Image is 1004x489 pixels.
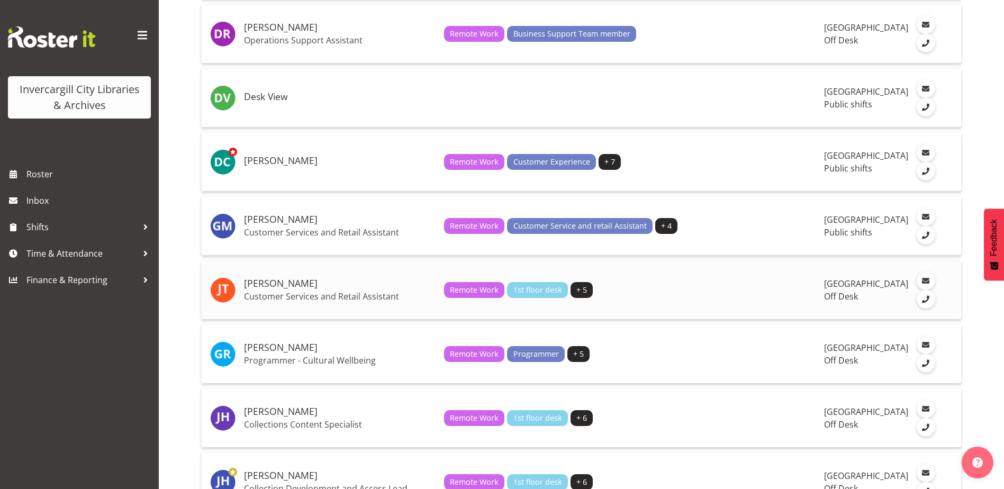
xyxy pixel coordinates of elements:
[244,291,436,302] p: Customer Services and Retail Assistant
[917,207,935,226] a: Email Employee
[210,21,236,47] img: debra-robinson11655.jpg
[824,278,908,289] span: [GEOGRAPHIC_DATA]
[576,412,587,424] span: + 6
[513,156,590,168] span: Customer Experience
[210,85,236,111] img: desk-view11665.jpg
[244,156,436,166] h5: [PERSON_NAME]
[824,291,858,302] span: Off Desk
[210,405,236,431] img: jill-harpur11666.jpg
[26,246,138,261] span: Time & Attendance
[576,284,587,296] span: + 5
[824,419,858,430] span: Off Desk
[244,278,436,289] h5: [PERSON_NAME]
[824,214,908,225] span: [GEOGRAPHIC_DATA]
[989,219,999,256] span: Feedback
[210,213,236,239] img: gabriel-mckay-smith11662.jpg
[8,26,95,48] img: Rosterit website logo
[450,156,499,168] span: Remote Work
[824,162,872,174] span: Public shifts
[513,284,562,296] span: 1st floor desk
[19,81,140,113] div: Invercargill City Libraries & Archives
[661,220,672,232] span: + 4
[244,419,436,430] p: Collections Content Specialist
[917,162,935,180] a: Call Employee
[450,28,499,40] span: Remote Work
[573,348,584,360] span: + 5
[917,226,935,245] a: Call Employee
[972,457,983,468] img: help-xxl-2.png
[513,412,562,424] span: 1st floor desk
[917,79,935,98] a: Email Employee
[244,35,436,46] p: Operations Support Assistant
[824,355,858,366] span: Off Desk
[917,336,935,354] a: Email Employee
[210,341,236,367] img: grace-roscoe-squires11664.jpg
[984,209,1004,280] button: Feedback - Show survey
[244,214,436,225] h5: [PERSON_NAME]
[917,271,935,290] a: Email Employee
[917,464,935,482] a: Email Employee
[450,348,499,360] span: Remote Work
[513,348,559,360] span: Programmer
[917,143,935,162] a: Email Employee
[210,277,236,303] img: jonathan-tomlinson11663.jpg
[26,272,138,288] span: Finance & Reporting
[244,470,436,481] h5: [PERSON_NAME]
[576,476,587,488] span: + 6
[450,284,499,296] span: Remote Work
[26,193,153,209] span: Inbox
[824,406,908,418] span: [GEOGRAPHIC_DATA]
[824,342,908,354] span: [GEOGRAPHIC_DATA]
[824,34,858,46] span: Off Desk
[917,290,935,309] a: Call Employee
[513,28,630,40] span: Business Support Team member
[450,220,499,232] span: Remote Work
[604,156,615,168] span: + 7
[450,476,499,488] span: Remote Work
[450,412,499,424] span: Remote Work
[26,166,153,182] span: Roster
[244,22,436,33] h5: [PERSON_NAME]
[244,92,436,102] h5: Desk View
[244,227,436,238] p: Customer Services and Retail Assistant
[917,354,935,373] a: Call Employee
[824,22,908,33] span: [GEOGRAPHIC_DATA]
[513,476,562,488] span: 1st floor desk
[917,418,935,437] a: Call Employee
[824,98,872,110] span: Public shifts
[513,220,647,232] span: Customer Service and retail Assistant
[917,98,935,116] a: Call Employee
[824,86,908,97] span: [GEOGRAPHIC_DATA]
[917,34,935,52] a: Call Employee
[824,470,908,482] span: [GEOGRAPHIC_DATA]
[244,355,436,366] p: Programmer - Cultural Wellbeing
[244,342,436,353] h5: [PERSON_NAME]
[824,227,872,238] span: Public shifts
[26,219,138,235] span: Shifts
[917,15,935,34] a: Email Employee
[244,406,436,417] h5: [PERSON_NAME]
[824,150,908,161] span: [GEOGRAPHIC_DATA]
[210,149,236,175] img: donald-cunningham11616.jpg
[917,400,935,418] a: Email Employee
